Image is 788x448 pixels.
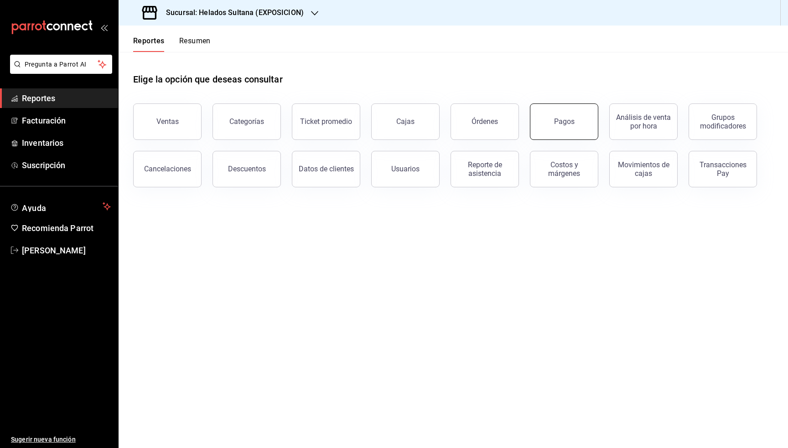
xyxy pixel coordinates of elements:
[22,201,99,212] span: Ayuda
[6,66,112,76] a: Pregunta a Parrot AI
[689,103,757,140] button: Grupos modificadores
[22,137,111,149] span: Inventarios
[22,92,111,104] span: Reportes
[156,117,179,126] div: Ventas
[391,165,420,173] div: Usuarios
[530,151,598,187] button: Costos y márgenes
[689,151,757,187] button: Transacciones Pay
[213,103,281,140] button: Categorías
[229,117,264,126] div: Categorías
[299,165,354,173] div: Datos de clientes
[472,117,498,126] div: Órdenes
[292,103,360,140] button: Ticket promedio
[133,151,202,187] button: Cancelaciones
[133,72,283,86] h1: Elige la opción que deseas consultar
[179,36,211,52] button: Resumen
[300,117,352,126] div: Ticket promedio
[22,114,111,127] span: Facturación
[609,151,678,187] button: Movimientos de cajas
[451,103,519,140] button: Órdenes
[228,165,266,173] div: Descuentos
[25,60,98,69] span: Pregunta a Parrot AI
[456,160,513,178] div: Reporte de asistencia
[530,103,598,140] button: Pagos
[292,151,360,187] button: Datos de clientes
[22,244,111,257] span: [PERSON_NAME]
[133,36,211,52] div: navigation tabs
[695,160,751,178] div: Transacciones Pay
[554,117,575,126] div: Pagos
[451,151,519,187] button: Reporte de asistencia
[615,113,672,130] div: Análisis de venta por hora
[213,151,281,187] button: Descuentos
[133,36,165,52] button: Reportes
[22,222,111,234] span: Recomienda Parrot
[536,160,592,178] div: Costos y márgenes
[371,103,440,140] button: Cajas
[100,24,108,31] button: open_drawer_menu
[11,435,111,444] span: Sugerir nueva función
[609,103,678,140] button: Análisis de venta por hora
[371,151,440,187] button: Usuarios
[144,165,191,173] div: Cancelaciones
[159,7,304,18] h3: Sucursal: Helados Sultana (EXPOSICION)
[133,103,202,140] button: Ventas
[396,117,415,126] div: Cajas
[22,159,111,171] span: Suscripción
[695,113,751,130] div: Grupos modificadores
[10,55,112,74] button: Pregunta a Parrot AI
[615,160,672,178] div: Movimientos de cajas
